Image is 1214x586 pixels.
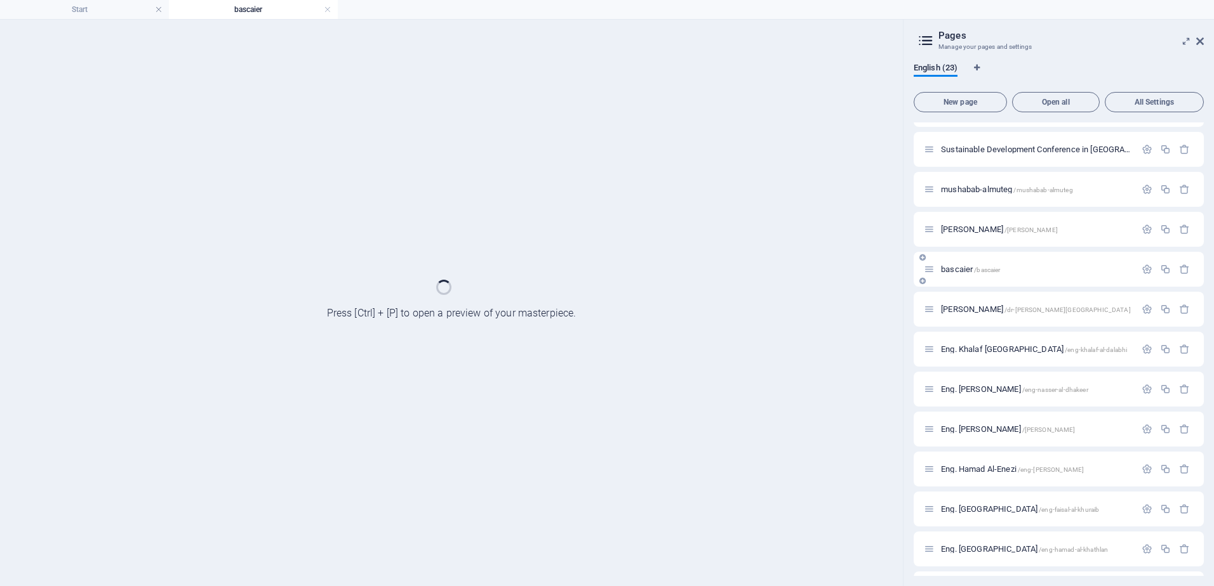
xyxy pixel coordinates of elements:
[1179,184,1190,195] div: Remove
[1179,304,1190,315] div: Remove
[941,304,1131,314] span: Click to open page
[1160,504,1171,514] div: Duplicate
[1142,144,1152,155] div: Settings
[1160,264,1171,275] div: Duplicate
[1142,304,1152,315] div: Settings
[937,465,1135,473] div: Eng. Hamad Al-Enezi/eng-[PERSON_NAME]
[941,424,1075,434] span: Click to open page
[1179,264,1190,275] div: Remove
[937,305,1135,313] div: [PERSON_NAME]/dr-[PERSON_NAME][GEOGRAPHIC_DATA]
[1179,384,1190,394] div: Remove
[1179,504,1190,514] div: Remove
[937,385,1135,393] div: Eng. [PERSON_NAME]/eng-nasser-al-dhakeer
[1142,464,1152,474] div: Settings
[941,504,1099,514] span: Click to open page
[1160,184,1171,195] div: Duplicate
[1039,546,1108,553] span: /eng-hamad-al-khathlan
[1018,98,1094,106] span: Open all
[1142,504,1152,514] div: Settings
[1179,144,1190,155] div: Remove
[1179,464,1190,474] div: Remove
[937,345,1135,353] div: Eng. Khalaf [GEOGRAPHIC_DATA]/eng-khalaf-al-dalabhi
[1105,92,1204,112] button: All Settings
[1022,386,1088,393] span: /eng-nasser-al-dhakeer
[1013,186,1072,193] span: /mushabab-almuteg
[1160,464,1171,474] div: Duplicate
[1160,384,1171,394] div: Duplicate
[937,145,1135,153] div: Sustainable Development Conference in [GEOGRAPHIC_DATA][PERSON_NAME]
[938,41,1178,53] h3: Manage your pages and settings
[1142,424,1152,434] div: Settings
[941,384,1088,394] span: Click to open page
[914,60,957,78] span: English (23)
[941,464,1084,474] span: Click to open page
[1160,304,1171,315] div: Duplicate
[937,225,1135,233] div: [PERSON_NAME]/[PERSON_NAME]
[941,544,1108,554] span: Click to open page
[1022,426,1076,433] span: /[PERSON_NAME]
[919,98,1001,106] span: New page
[1142,344,1152,355] div: Settings
[1111,98,1198,106] span: All Settings
[1142,264,1152,275] div: Settings
[1004,226,1058,233] span: /[PERSON_NAME]
[938,30,1204,41] h2: Pages
[1004,306,1131,313] span: /dr-[PERSON_NAME][GEOGRAPHIC_DATA]
[1065,346,1127,353] span: /eng-khalaf-al-dalabhi
[1160,224,1171,235] div: Duplicate
[974,266,1000,273] span: /bascaier
[1012,92,1100,112] button: Open all
[1018,466,1084,473] span: /eng-[PERSON_NAME]
[1179,544,1190,554] div: Remove
[1039,506,1099,513] span: /eng-faisal-al-khuraib
[1142,544,1152,554] div: Settings
[169,3,338,16] h4: bascaier
[1179,344,1190,355] div: Remove
[1179,224,1190,235] div: Remove
[1160,144,1171,155] div: Duplicate
[937,505,1135,513] div: Eng. [GEOGRAPHIC_DATA]/eng-faisal-al-khuraib
[1179,424,1190,434] div: Remove
[941,344,1127,354] span: Click to open page
[941,264,1000,274] span: Click to open page
[937,265,1135,273] div: bascaier/bascaier
[1142,184,1152,195] div: Settings
[914,92,1007,112] button: New page
[941,225,1058,234] span: Click to open page
[914,63,1204,87] div: Language Tabs
[941,185,1073,194] span: Click to open page
[937,185,1135,193] div: mushabab-almuteg/mushabab-almuteg
[937,425,1135,433] div: Eng. [PERSON_NAME]/[PERSON_NAME]
[1142,384,1152,394] div: Settings
[1142,224,1152,235] div: Settings
[1160,544,1171,554] div: Duplicate
[1160,344,1171,355] div: Duplicate
[937,545,1135,553] div: Eng. [GEOGRAPHIC_DATA]/eng-hamad-al-khathlan
[1160,424,1171,434] div: Duplicate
